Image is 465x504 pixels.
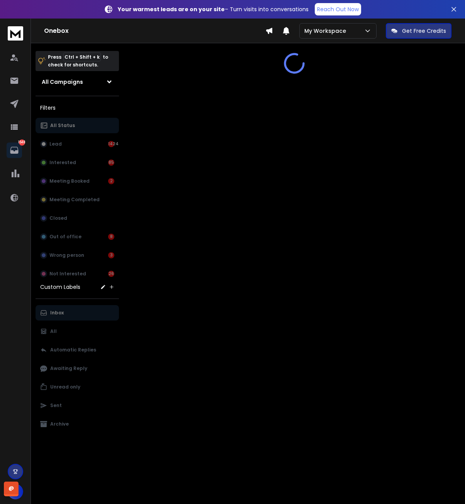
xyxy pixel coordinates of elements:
button: Get Free Credits [386,23,451,39]
img: logo [8,26,23,41]
h3: Filters [36,102,119,113]
strong: Your warmest leads are on your site [118,5,225,13]
p: My Workspace [304,27,349,35]
button: All Campaigns [36,74,119,90]
h1: All Campaigns [42,78,83,86]
div: @ [4,482,19,496]
a: Reach Out Now [315,3,361,15]
p: Press to check for shortcuts. [48,53,108,69]
p: – Turn visits into conversations [118,5,309,13]
span: Ctrl + Shift + k [63,53,101,61]
p: Reach Out Now [317,5,359,13]
p: Get Free Credits [402,27,446,35]
h1: Onebox [44,26,265,36]
h3: Custom Labels [40,283,80,291]
p: 1548 [19,139,25,146]
a: 1548 [7,143,22,158]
